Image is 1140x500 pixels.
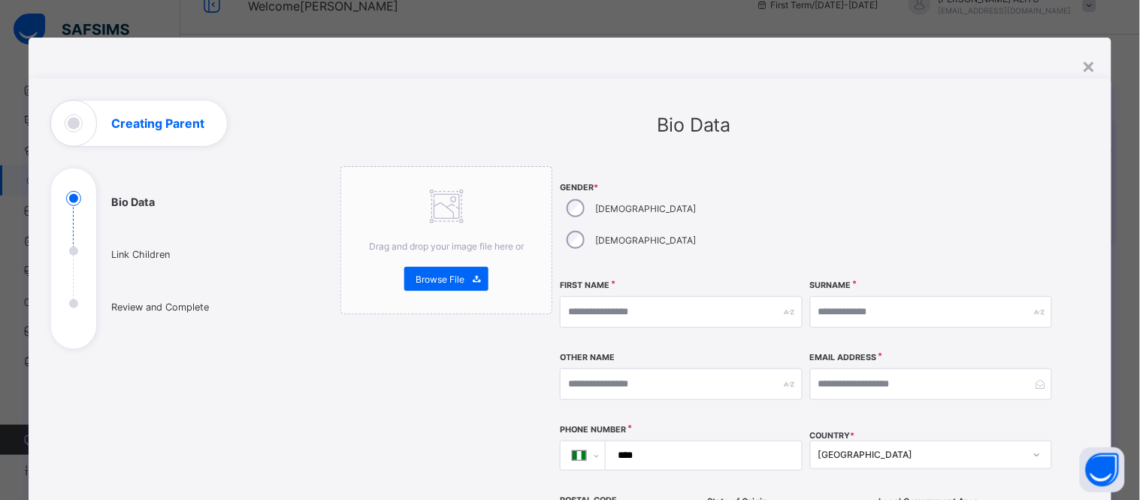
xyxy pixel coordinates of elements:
span: COUNTRY [810,431,855,441]
span: Drag and drop your image file here or [369,241,524,252]
h1: Creating Parent [111,117,204,129]
div: Drag and drop your image file here orBrowse File [340,166,552,314]
label: Surname [810,280,851,290]
label: First Name [560,280,609,290]
span: Gender [560,183,802,192]
label: [DEMOGRAPHIC_DATA] [595,203,696,214]
label: Other Name [560,353,615,362]
span: Bio Data [657,114,731,136]
div: × [1082,53,1096,78]
label: Phone Number [560,425,626,435]
button: Open asap [1080,447,1125,492]
span: Browse File [416,274,464,285]
label: [DEMOGRAPHIC_DATA] [595,235,696,246]
div: [GEOGRAPHIC_DATA] [818,450,1024,461]
label: Email Address [810,353,877,362]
